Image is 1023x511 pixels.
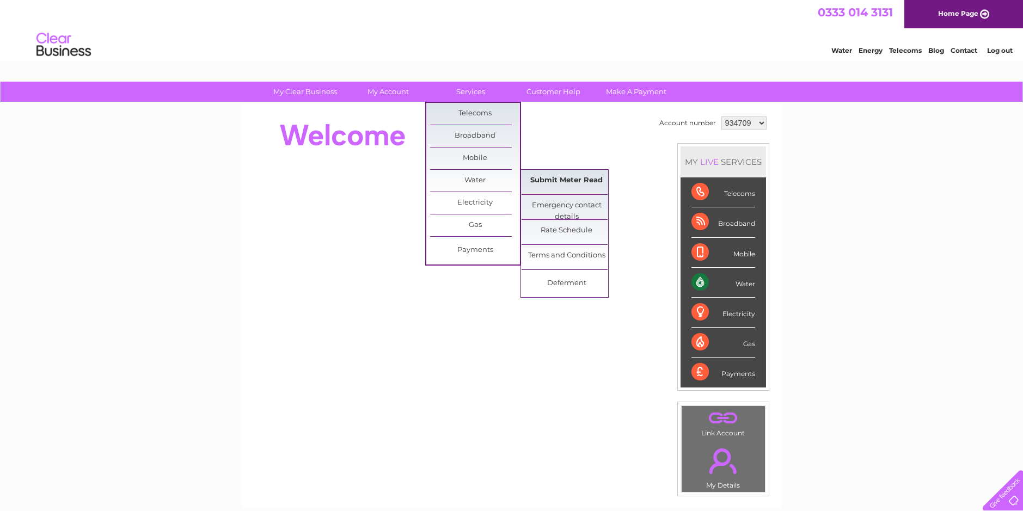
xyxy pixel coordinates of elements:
[684,442,762,480] a: .
[509,82,598,102] a: Customer Help
[255,6,769,53] div: Clear Business is a trading name of Verastar Limited (registered in [GEOGRAPHIC_DATA] No. 3667643...
[522,170,611,192] a: Submit Meter Read
[522,195,611,217] a: Emergency contact details
[591,82,681,102] a: Make A Payment
[430,170,520,192] a: Water
[691,358,755,387] div: Payments
[430,125,520,147] a: Broadband
[430,192,520,214] a: Electricity
[691,298,755,328] div: Electricity
[691,268,755,298] div: Water
[681,146,766,177] div: MY SERVICES
[831,46,852,54] a: Water
[430,239,520,261] a: Payments
[343,82,433,102] a: My Account
[691,207,755,237] div: Broadband
[260,82,350,102] a: My Clear Business
[426,82,516,102] a: Services
[889,46,922,54] a: Telecoms
[522,220,611,242] a: Rate Schedule
[36,28,91,61] img: logo.png
[691,238,755,268] div: Mobile
[987,46,1013,54] a: Log out
[818,5,893,19] a: 0333 014 3131
[430,214,520,236] a: Gas
[522,245,611,267] a: Terms and Conditions
[430,147,520,169] a: Mobile
[928,46,944,54] a: Blog
[859,46,883,54] a: Energy
[684,409,762,428] a: .
[681,439,765,492] td: My Details
[430,103,520,125] a: Telecoms
[522,273,611,294] a: Deferment
[698,157,721,167] div: LIVE
[691,328,755,358] div: Gas
[951,46,977,54] a: Contact
[691,177,755,207] div: Telecoms
[681,405,765,440] td: Link Account
[657,114,719,132] td: Account number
